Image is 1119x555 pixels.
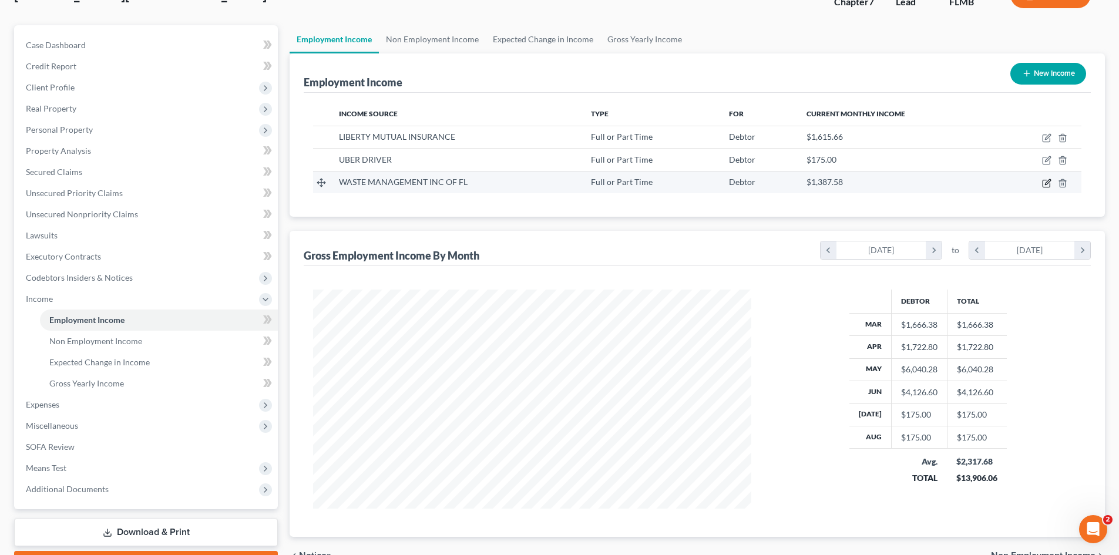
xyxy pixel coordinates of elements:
[807,177,843,187] span: $1,387.58
[947,381,1007,403] td: $4,126.60
[849,358,892,381] th: May
[26,251,101,261] span: Executory Contracts
[901,409,937,421] div: $175.00
[891,290,947,313] th: Debtor
[849,336,892,358] th: Apr
[1103,515,1113,524] span: 2
[339,109,398,118] span: Income Source
[16,35,278,56] a: Case Dashboard
[591,154,653,164] span: Full or Part Time
[40,352,278,373] a: Expected Change in Income
[26,40,86,50] span: Case Dashboard
[26,421,78,430] span: Miscellaneous
[26,273,133,282] span: Codebtors Insiders & Notices
[40,310,278,331] a: Employment Income
[901,341,937,353] div: $1,722.80
[836,241,926,259] div: [DATE]
[969,241,985,259] i: chevron_left
[16,183,278,204] a: Unsecured Priority Claims
[26,146,91,156] span: Property Analysis
[591,177,653,187] span: Full or Part Time
[49,336,142,346] span: Non Employment Income
[339,177,468,187] span: WASTE MANAGEMENT INC OF FL
[947,290,1007,313] th: Total
[1079,515,1107,543] iframe: Intercom live chat
[901,386,937,398] div: $4,126.60
[26,167,82,177] span: Secured Claims
[40,331,278,352] a: Non Employment Income
[26,463,66,473] span: Means Test
[304,75,402,89] div: Employment Income
[729,109,744,118] span: For
[985,241,1075,259] div: [DATE]
[947,313,1007,335] td: $1,666.38
[947,336,1007,358] td: $1,722.80
[16,140,278,162] a: Property Analysis
[849,403,892,426] th: [DATE]
[26,484,109,494] span: Additional Documents
[956,472,997,484] div: $13,906.06
[849,426,892,449] th: Aug
[26,188,123,198] span: Unsecured Priority Claims
[1074,241,1090,259] i: chevron_right
[26,125,93,134] span: Personal Property
[956,456,997,467] div: $2,317.68
[807,109,905,118] span: Current Monthly Income
[26,230,58,240] span: Lawsuits
[16,246,278,267] a: Executory Contracts
[26,103,76,113] span: Real Property
[947,403,1007,426] td: $175.00
[600,25,689,53] a: Gross Yearly Income
[849,313,892,335] th: Mar
[486,25,600,53] a: Expected Change in Income
[1010,63,1086,85] button: New Income
[339,154,392,164] span: UBER DRIVER
[729,154,755,164] span: Debtor
[807,154,836,164] span: $175.00
[26,61,76,71] span: Credit Report
[729,177,755,187] span: Debtor
[16,225,278,246] a: Lawsuits
[947,426,1007,449] td: $175.00
[16,162,278,183] a: Secured Claims
[26,209,138,219] span: Unsecured Nonpriority Claims
[947,358,1007,381] td: $6,040.28
[591,132,653,142] span: Full or Part Time
[901,319,937,331] div: $1,666.38
[49,378,124,388] span: Gross Yearly Income
[26,82,75,92] span: Client Profile
[729,132,755,142] span: Debtor
[49,357,150,367] span: Expected Change in Income
[290,25,379,53] a: Employment Income
[40,373,278,394] a: Gross Yearly Income
[26,399,59,409] span: Expenses
[901,364,937,375] div: $6,040.28
[900,456,937,467] div: Avg.
[807,132,843,142] span: $1,615.66
[821,241,836,259] i: chevron_left
[26,442,75,452] span: SOFA Review
[900,472,937,484] div: TOTAL
[849,381,892,403] th: Jun
[339,132,455,142] span: LIBERTY MUTUAL INSURANCE
[926,241,942,259] i: chevron_right
[304,248,479,263] div: Gross Employment Income By Month
[591,109,609,118] span: Type
[26,294,53,304] span: Income
[16,204,278,225] a: Unsecured Nonpriority Claims
[14,519,278,546] a: Download & Print
[901,432,937,443] div: $175.00
[49,315,125,325] span: Employment Income
[16,436,278,458] a: SOFA Review
[952,244,959,256] span: to
[16,56,278,77] a: Credit Report
[379,25,486,53] a: Non Employment Income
